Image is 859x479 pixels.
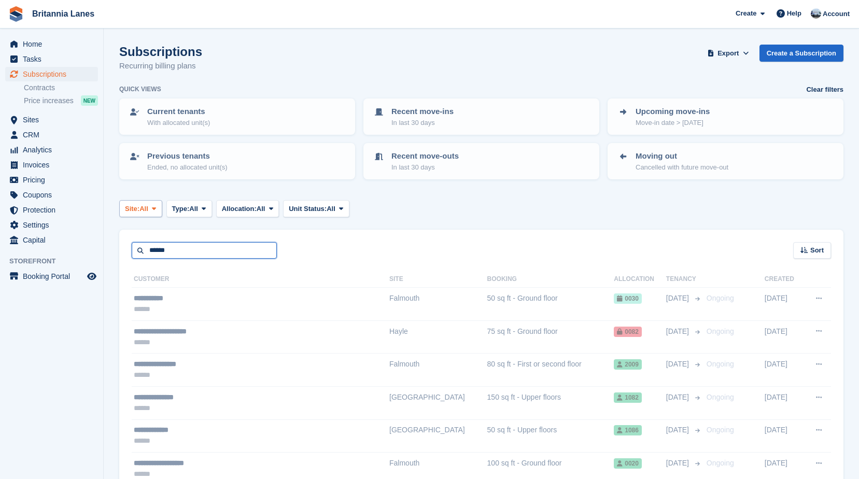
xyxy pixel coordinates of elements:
[706,45,751,62] button: Export
[119,84,161,94] h6: Quick views
[23,203,85,217] span: Protection
[5,143,98,157] a: menu
[23,112,85,127] span: Sites
[147,150,228,162] p: Previous tenants
[81,95,98,106] div: NEW
[391,162,459,173] p: In last 30 days
[391,106,454,118] p: Recent move-ins
[5,233,98,247] a: menu
[9,256,103,266] span: Storefront
[24,95,98,106] a: Price increases NEW
[119,45,202,59] h1: Subscriptions
[23,67,85,81] span: Subscriptions
[364,144,598,178] a: Recent move-outs In last 30 days
[5,188,98,202] a: menu
[24,83,98,93] a: Contracts
[23,269,85,284] span: Booking Portal
[636,150,728,162] p: Moving out
[636,106,710,118] p: Upcoming move-ins
[5,128,98,142] a: menu
[24,96,74,106] span: Price increases
[119,60,202,72] p: Recurring billing plans
[23,143,85,157] span: Analytics
[759,45,843,62] a: Create a Subscription
[8,6,24,22] img: stora-icon-8386f47178a22dfd0bd8f6a31ec36ba5ce8667c1dd55bd0f319d3a0aa187defe.svg
[5,112,98,127] a: menu
[147,106,210,118] p: Current tenants
[5,173,98,187] a: menu
[23,52,85,66] span: Tasks
[806,84,843,95] a: Clear filters
[823,9,850,19] span: Account
[636,118,710,128] p: Move-in date > [DATE]
[23,128,85,142] span: CRM
[5,203,98,217] a: menu
[5,158,98,172] a: menu
[811,8,821,19] img: John Millership
[120,144,354,178] a: Previous tenants Ended, no allocated unit(s)
[636,162,728,173] p: Cancelled with future move-out
[5,269,98,284] a: menu
[23,173,85,187] span: Pricing
[120,100,354,134] a: Current tenants With allocated unit(s)
[23,233,85,247] span: Capital
[609,144,842,178] a: Moving out Cancelled with future move-out
[364,100,598,134] a: Recent move-ins In last 30 days
[86,270,98,283] a: Preview store
[28,5,98,22] a: Britannia Lanes
[147,118,210,128] p: With allocated unit(s)
[5,67,98,81] a: menu
[23,188,85,202] span: Coupons
[609,100,842,134] a: Upcoming move-ins Move-in date > [DATE]
[23,218,85,232] span: Settings
[5,37,98,51] a: menu
[787,8,801,19] span: Help
[147,162,228,173] p: Ended, no allocated unit(s)
[5,52,98,66] a: menu
[391,118,454,128] p: In last 30 days
[5,218,98,232] a: menu
[717,48,739,59] span: Export
[23,158,85,172] span: Invoices
[391,150,459,162] p: Recent move-outs
[736,8,756,19] span: Create
[23,37,85,51] span: Home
